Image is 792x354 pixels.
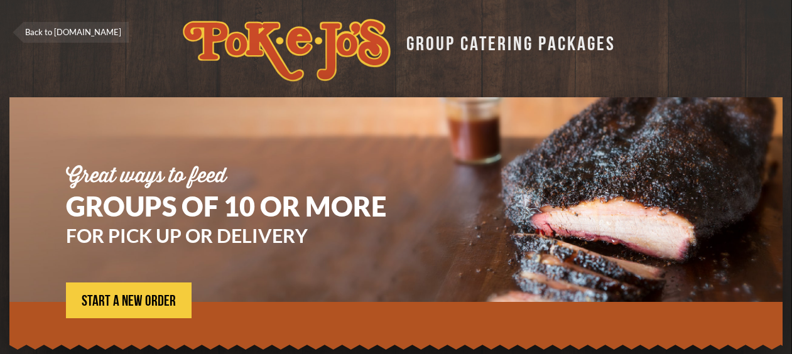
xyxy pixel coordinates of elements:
[82,294,176,309] span: START A NEW ORDER
[66,282,192,318] a: START A NEW ORDER
[397,29,616,53] div: GROUP CATERING PACKAGES
[66,166,409,186] div: Great ways to feed
[13,22,129,43] a: Back to [DOMAIN_NAME]
[66,193,409,220] h1: GROUPS OF 10 OR MORE
[66,226,409,245] h3: FOR PICK UP OR DELIVERY
[183,19,391,82] img: logo.svg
